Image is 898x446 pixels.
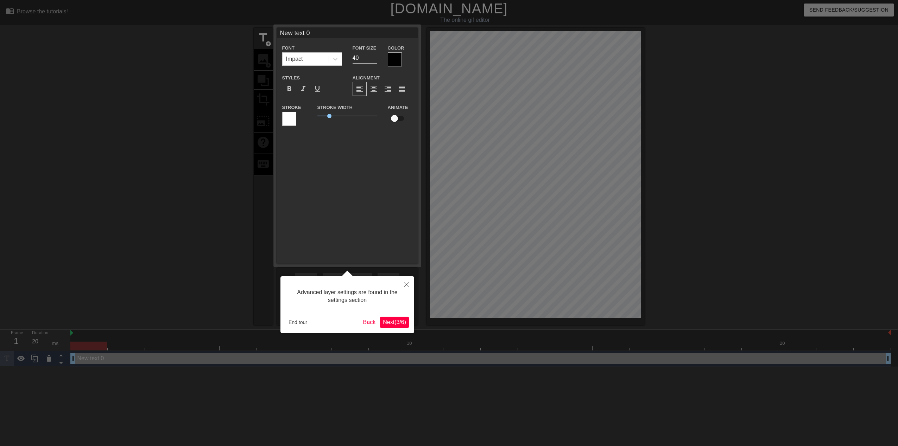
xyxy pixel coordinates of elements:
div: Advanced layer settings are found in the settings section [286,282,409,311]
button: Next [380,317,409,328]
button: Back [360,317,379,328]
span: Next ( 3 / 6 ) [383,319,406,325]
button: Close [399,276,414,292]
button: End tour [286,317,310,328]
